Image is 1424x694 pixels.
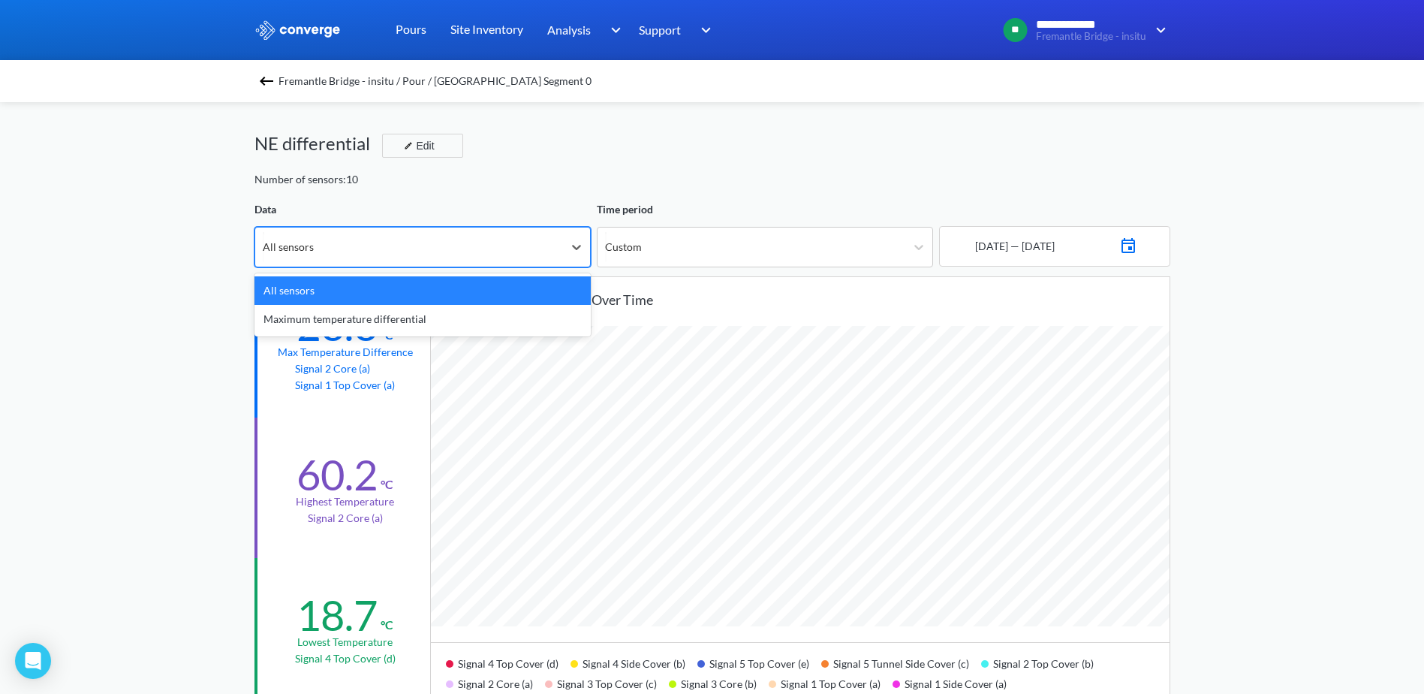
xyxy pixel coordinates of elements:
div: Signal 2 Core (a) [446,672,545,692]
div: Open Intercom Messenger [15,643,51,679]
p: Signal 2 Core (a) [308,510,383,527]
div: Signal 4 Top Cover (d) [446,652,571,672]
div: [DATE] — [DATE] [972,238,1055,255]
div: 60.2 [297,449,378,500]
div: Signal 5 Tunnel Side Cover (c) [821,652,981,672]
div: Edit [398,137,437,155]
img: backspace.svg [257,72,275,90]
div: Lowest temperature [297,634,393,650]
div: Signal 5 Top Cover (e) [697,652,821,672]
div: Maximum temperature differential [254,305,591,333]
img: edit-icon.svg [404,141,413,150]
button: Edit [382,134,463,158]
p: Signal 1 Top Cover (a) [295,377,395,394]
div: NE differential [254,129,382,158]
div: Custom [605,239,642,255]
div: Signal 1 Top Cover (a) [769,672,893,692]
img: downArrow.svg [691,21,715,39]
div: All sensors [254,276,591,305]
div: Signal 4 Side Cover (b) [571,652,697,672]
div: Temperature recorded over time [455,289,1170,310]
span: Fremantle Bridge - insitu [1036,31,1146,42]
div: Highest temperature [296,493,394,510]
span: Fremantle Bridge - insitu / Pour / [GEOGRAPHIC_DATA] Segment 0 [278,71,592,92]
div: Signal 1 Side Cover (a) [893,672,1019,692]
div: Signal 2 Top Cover (b) [981,652,1106,672]
p: Signal 4 Top Cover (d) [295,650,396,667]
img: downArrow.svg [601,21,625,39]
div: All sensors [263,239,314,255]
span: Analysis [547,20,591,39]
img: logo_ewhite.svg [254,20,342,40]
img: calendar_icon_blu.svg [1119,234,1137,255]
p: Signal 2 Core (a) [295,361,395,377]
div: Time period [597,201,933,218]
div: Data [254,201,591,218]
div: Signal 3 Core (b) [669,672,769,692]
div: Number of sensors: 10 [254,171,358,188]
div: Signal 3 Top Cover (c) [545,672,669,692]
img: downArrow.svg [1146,21,1170,39]
span: Support [639,20,681,39]
div: Max temperature difference [278,344,413,361]
div: 18.7 [297,590,378,641]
